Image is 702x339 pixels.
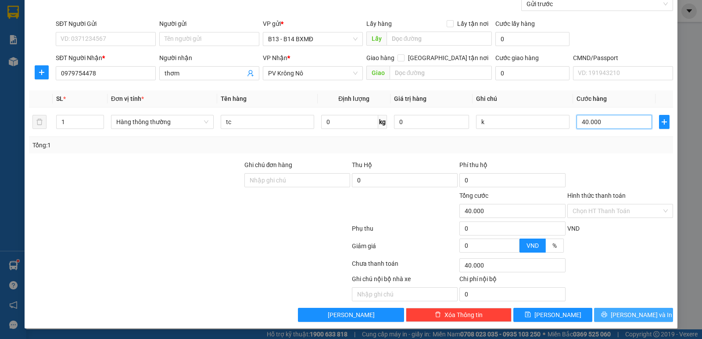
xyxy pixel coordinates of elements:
[366,32,387,46] span: Lấy
[526,242,539,249] span: VND
[263,19,363,29] div: VP gửi
[394,95,426,102] span: Giá trị hàng
[444,310,483,320] span: Xóa Thông tin
[495,32,569,46] input: Cước lấy hàng
[495,66,569,80] input: Cước giao hàng
[405,53,492,63] span: [GEOGRAPHIC_DATA] tận nơi
[328,310,375,320] span: [PERSON_NAME]
[552,242,557,249] span: %
[32,115,47,129] button: delete
[159,53,259,63] div: Người nhận
[495,20,535,27] label: Cước lấy hàng
[577,95,607,102] span: Cước hàng
[83,39,124,46] span: 13:26:25 [DATE]
[247,70,254,77] span: user-add
[159,19,259,29] div: Người gửi
[9,61,18,74] span: Nơi gửi:
[351,259,458,274] div: Chưa thanh toán
[221,115,314,129] input: VD: Bàn, Ghế
[534,310,581,320] span: [PERSON_NAME]
[111,95,144,102] span: Đơn vị tính
[567,225,580,232] span: VND
[378,115,387,129] span: kg
[352,287,458,301] input: Nhập ghi chú
[32,140,272,150] div: Tổng: 1
[366,66,390,80] span: Giao
[268,32,358,46] span: B13 - B14 BXMĐ
[268,67,358,80] span: PV Krông Nô
[459,274,565,287] div: Chi phí nội bộ
[659,118,669,125] span: plus
[338,95,369,102] span: Định lượng
[244,161,293,168] label: Ghi chú đơn hàng
[298,308,404,322] button: [PERSON_NAME]
[495,54,539,61] label: Cước giao hàng
[351,224,458,239] div: Phụ thu
[30,53,102,59] strong: BIÊN NHẬN GỬI HÀNG HOÁ
[23,14,71,47] strong: CÔNG TY TNHH [GEOGRAPHIC_DATA] 214 QL13 - P.26 - Q.BÌNH THẠNH - TP HCM 1900888606
[390,66,492,80] input: Dọc đường
[406,308,512,322] button: deleteXóa Thông tin
[88,61,122,71] span: PV [PERSON_NAME]
[116,115,208,128] span: Hàng thông thường
[35,69,48,76] span: plus
[351,241,458,257] div: Giảm giá
[459,192,488,199] span: Tổng cước
[601,311,607,318] span: printer
[611,310,672,320] span: [PERSON_NAME] và In
[435,311,441,318] span: delete
[9,20,20,42] img: logo
[56,53,156,63] div: SĐT Người Nhận
[513,308,592,322] button: save[PERSON_NAME]
[56,19,156,29] div: SĐT Người Gửi
[567,192,626,199] label: Hình thức thanh toán
[454,19,492,29] span: Lấy tận nơi
[244,173,350,187] input: Ghi chú đơn hàng
[476,115,569,129] input: Ghi Chú
[366,54,394,61] span: Giao hàng
[35,65,49,79] button: plus
[221,95,247,102] span: Tên hàng
[352,161,372,168] span: Thu Hộ
[659,115,670,129] button: plus
[366,20,392,27] span: Lấy hàng
[573,53,673,63] div: CMND/Passport
[473,90,573,107] th: Ghi chú
[594,308,673,322] button: printer[PERSON_NAME] và In
[459,160,565,173] div: Phí thu hộ
[67,61,81,74] span: Nơi nhận:
[394,115,469,129] input: 0
[387,32,492,46] input: Dọc đường
[525,311,531,318] span: save
[263,54,287,61] span: VP Nhận
[56,95,63,102] span: SL
[78,33,124,39] span: B131409250647
[352,274,458,287] div: Ghi chú nội bộ nhà xe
